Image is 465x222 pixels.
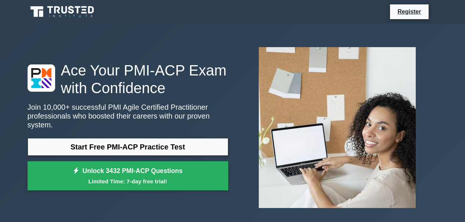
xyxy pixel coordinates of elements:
[28,103,228,129] p: Join 10,000+ successful PMI Agile Certified Practitioner professionals who boosted their careers ...
[37,177,219,186] small: Limited Time: 7-day free trial!
[28,138,228,156] a: Start Free PMI-ACP Practice Test
[28,161,228,191] a: Unlock 3432 PMI-ACP QuestionsLimited Time: 7-day free trial!
[28,61,228,97] h1: Ace Your PMI-ACP Exam with Confidence
[393,7,425,16] a: Register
